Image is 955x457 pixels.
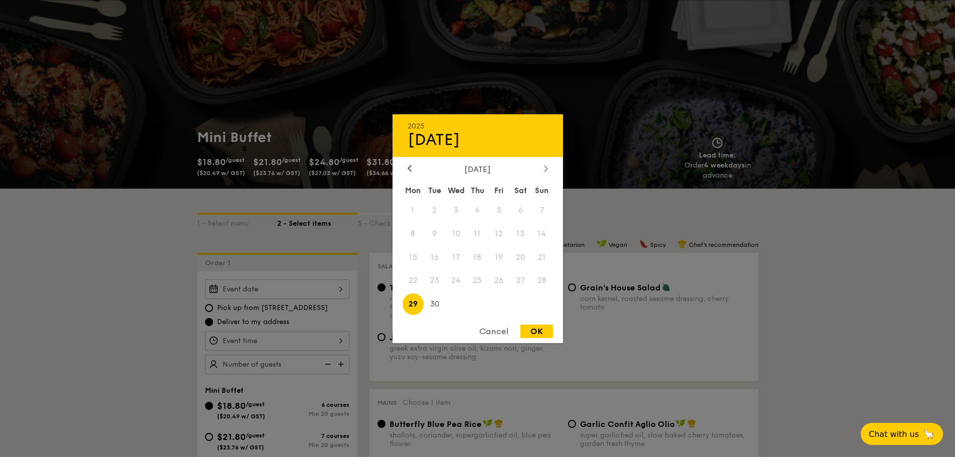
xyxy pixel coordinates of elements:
div: [DATE] [408,130,548,149]
div: OK [520,325,553,338]
div: 2025 [408,121,548,130]
span: 8 [403,223,424,244]
span: 26 [488,270,510,291]
span: 13 [510,223,531,244]
span: 🦙 [923,428,935,440]
span: 29 [403,293,424,315]
span: 7 [531,199,553,221]
div: Wed [445,181,467,199]
span: 1 [403,199,424,221]
span: 15 [403,246,424,268]
span: 21 [531,246,553,268]
span: 12 [488,223,510,244]
span: 20 [510,246,531,268]
span: 24 [445,270,467,291]
span: 2 [424,199,445,221]
div: [DATE] [408,164,548,174]
span: 25 [467,270,488,291]
span: 19 [488,246,510,268]
span: 16 [424,246,445,268]
div: Sun [531,181,553,199]
span: 5 [488,199,510,221]
span: 30 [424,293,445,315]
span: 23 [424,270,445,291]
div: Cancel [469,325,518,338]
span: 9 [424,223,445,244]
div: Sat [510,181,531,199]
span: 3 [445,199,467,221]
div: Thu [467,181,488,199]
span: 14 [531,223,553,244]
div: Tue [424,181,445,199]
span: 10 [445,223,467,244]
span: 18 [467,246,488,268]
span: 17 [445,246,467,268]
span: Chat with us [869,429,919,439]
span: 4 [467,199,488,221]
span: 22 [403,270,424,291]
div: Mon [403,181,424,199]
div: Fri [488,181,510,199]
span: 11 [467,223,488,244]
button: Chat with us🦙 [861,423,943,445]
span: 27 [510,270,531,291]
span: 28 [531,270,553,291]
span: 6 [510,199,531,221]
